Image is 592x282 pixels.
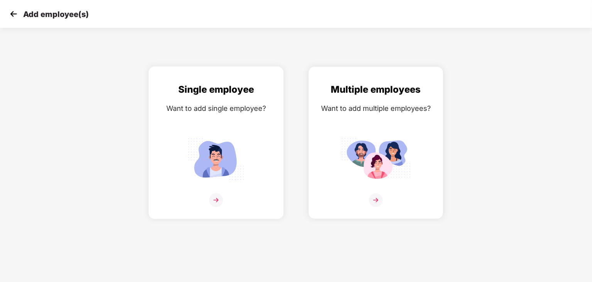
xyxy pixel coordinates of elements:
[209,193,223,207] img: svg+xml;base64,PHN2ZyB4bWxucz0iaHR0cDovL3d3dy53My5vcmcvMjAwMC9zdmciIHdpZHRoPSIzNiIgaGVpZ2h0PSIzNi...
[316,82,435,97] div: Multiple employees
[157,103,276,114] div: Want to add single employee?
[23,10,89,19] p: Add employee(s)
[316,103,435,114] div: Want to add multiple employees?
[8,8,19,20] img: svg+xml;base64,PHN2ZyB4bWxucz0iaHR0cDovL3d3dy53My5vcmcvMjAwMC9zdmciIHdpZHRoPSIzMCIgaGVpZ2h0PSIzMC...
[181,135,251,183] img: svg+xml;base64,PHN2ZyB4bWxucz0iaHR0cDovL3d3dy53My5vcmcvMjAwMC9zdmciIGlkPSJTaW5nbGVfZW1wbG95ZWUiIH...
[341,135,411,183] img: svg+xml;base64,PHN2ZyB4bWxucz0iaHR0cDovL3d3dy53My5vcmcvMjAwMC9zdmciIGlkPSJNdWx0aXBsZV9lbXBsb3llZS...
[369,193,383,207] img: svg+xml;base64,PHN2ZyB4bWxucz0iaHR0cDovL3d3dy53My5vcmcvMjAwMC9zdmciIHdpZHRoPSIzNiIgaGVpZ2h0PSIzNi...
[157,82,276,97] div: Single employee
